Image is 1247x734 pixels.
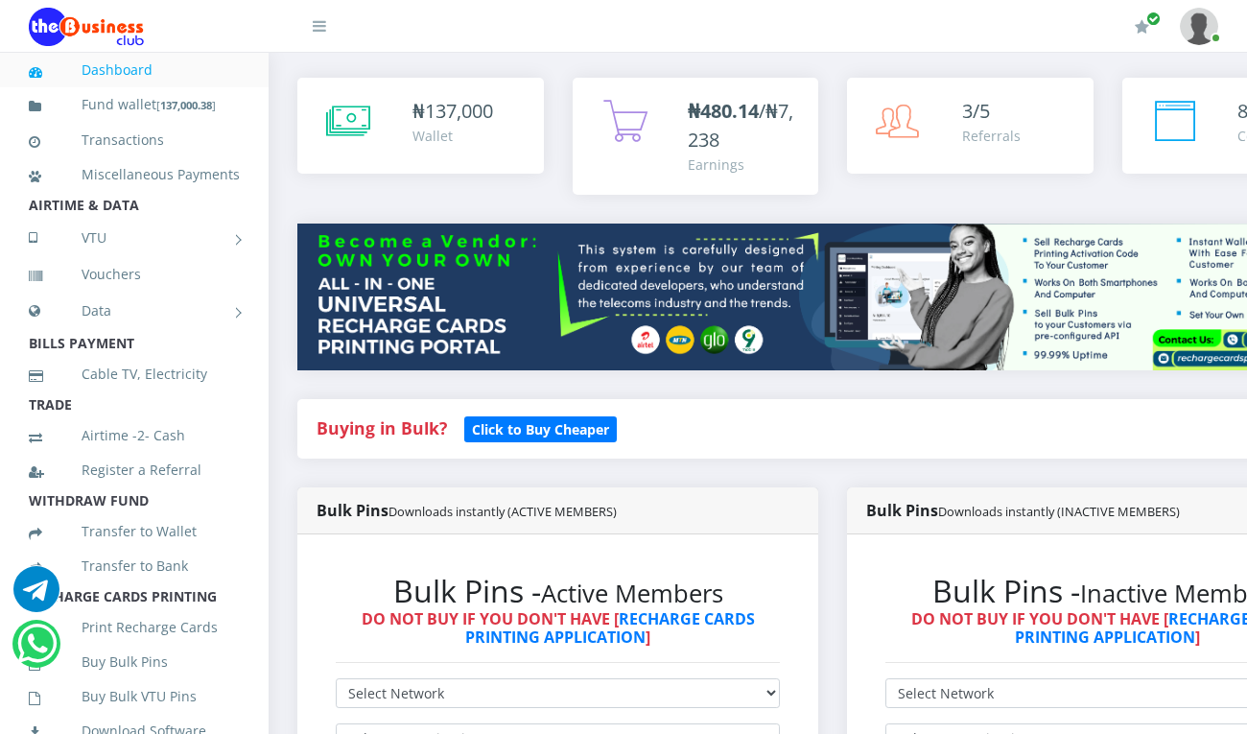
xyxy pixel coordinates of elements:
b: Click to Buy Cheaper [472,420,609,438]
a: 3/5 Referrals [847,78,1094,174]
a: RECHARGE CARDS PRINTING APPLICATION [465,608,755,648]
a: Transfer to Bank [29,544,240,588]
img: User [1180,8,1218,45]
i: Renew/Upgrade Subscription [1135,19,1149,35]
span: 137,000 [425,98,493,124]
a: Print Recharge Cards [29,605,240,650]
a: Transfer to Wallet [29,509,240,554]
a: Transactions [29,118,240,162]
a: Miscellaneous Payments [29,153,240,197]
div: ₦ [412,97,493,126]
img: Logo [29,8,144,46]
strong: DO NOT BUY IF YOU DON'T HAVE [ ] [362,608,755,648]
strong: Bulk Pins [317,500,617,521]
strong: Buying in Bulk? [317,416,447,439]
small: Downloads instantly (INACTIVE MEMBERS) [938,503,1180,520]
div: Wallet [412,126,493,146]
a: Data [29,287,240,335]
small: [ ] [156,98,216,112]
b: 137,000.38 [160,98,212,112]
a: Airtime -2- Cash [29,414,240,458]
div: Earnings [688,154,800,175]
a: Click to Buy Cheaper [464,416,617,439]
a: Chat for support [13,580,59,612]
div: Referrals [962,126,1021,146]
a: Dashboard [29,48,240,92]
strong: Bulk Pins [866,500,1180,521]
a: VTU [29,214,240,262]
a: ₦480.14/₦7,238 Earnings [573,78,819,195]
a: ₦137,000 Wallet [297,78,544,174]
small: Downloads instantly (ACTIVE MEMBERS) [388,503,617,520]
a: Cable TV, Electricity [29,352,240,396]
span: Renew/Upgrade Subscription [1146,12,1161,26]
a: Vouchers [29,252,240,296]
a: Chat for support [17,635,57,667]
a: Buy Bulk Pins [29,640,240,684]
a: Buy Bulk VTU Pins [29,675,240,719]
span: 3/5 [962,98,990,124]
span: /₦7,238 [688,98,793,153]
small: Active Members [541,577,723,610]
h2: Bulk Pins - [336,573,780,609]
a: Fund wallet[137,000.38] [29,83,240,128]
a: Register a Referral [29,448,240,492]
b: ₦480.14 [688,98,759,124]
